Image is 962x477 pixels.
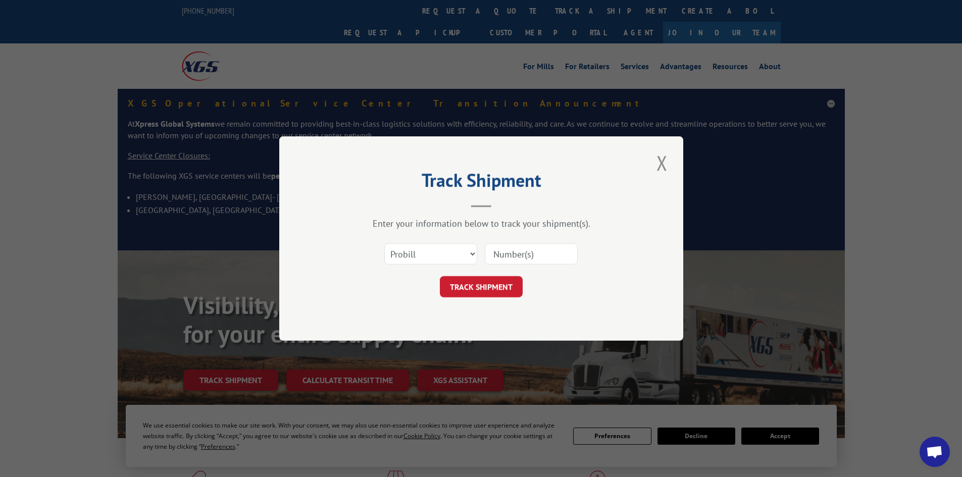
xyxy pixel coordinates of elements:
input: Number(s) [485,243,578,264]
div: Enter your information below to track your shipment(s). [330,218,633,229]
button: TRACK SHIPMENT [440,276,523,297]
h2: Track Shipment [330,173,633,192]
a: Open chat [920,437,950,467]
button: Close modal [653,149,671,177]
